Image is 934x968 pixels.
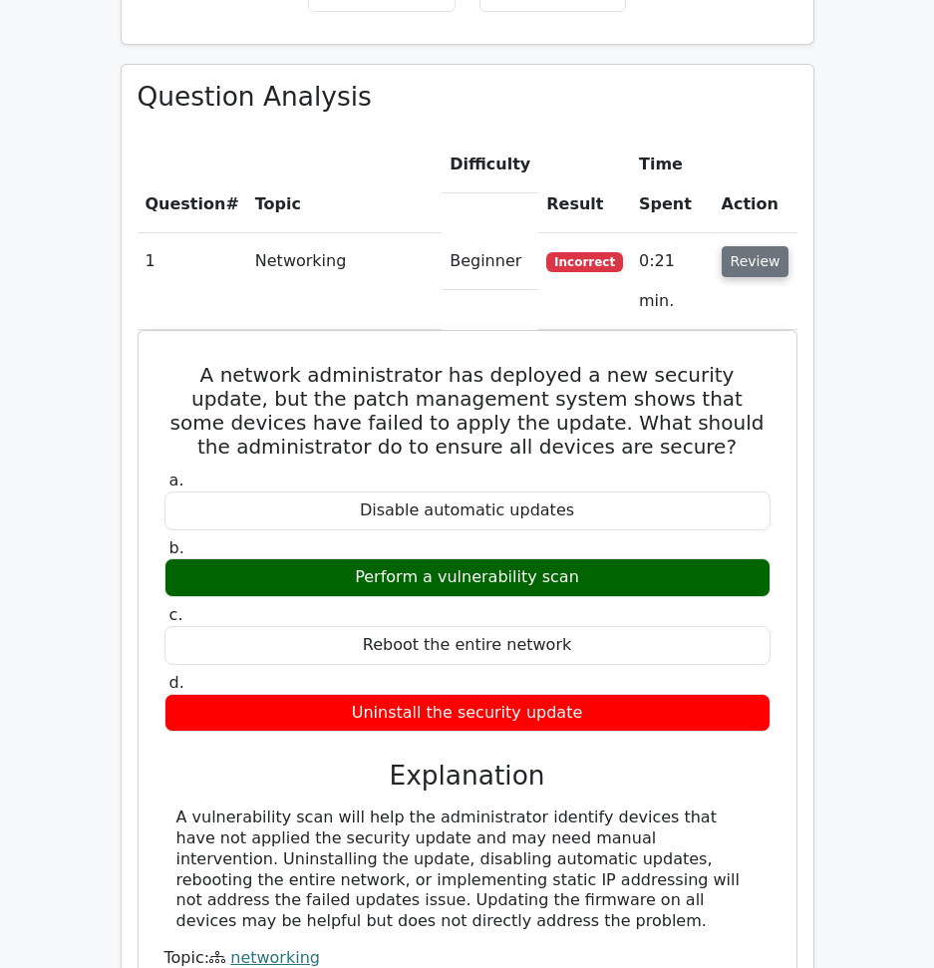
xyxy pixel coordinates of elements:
div: Perform a vulnerability scan [164,558,771,597]
h3: Explanation [176,760,759,792]
td: Networking [247,233,442,330]
div: A vulnerability scan will help the administrator identify devices that have not applied the secur... [176,807,759,932]
h3: Question Analysis [138,81,797,113]
span: Incorrect [546,252,623,272]
div: Disable automatic updates [164,491,771,530]
th: Result [538,137,631,233]
a: networking [230,948,320,967]
span: Question [146,194,226,213]
span: a. [169,471,184,489]
td: 0:21 min. [631,233,714,330]
span: b. [169,538,184,557]
td: Beginner [442,233,538,290]
div: Uninstall the security update [164,694,771,733]
button: Review [722,246,789,277]
th: Topic [247,137,442,233]
th: Difficulty [442,137,538,193]
th: Action [714,137,797,233]
th: Time Spent [631,137,714,233]
div: Reboot the entire network [164,626,771,665]
th: # [138,137,247,233]
td: 1 [138,233,247,330]
span: c. [169,605,183,624]
h5: A network administrator has deployed a new security update, but the patch management system shows... [162,363,773,459]
span: d. [169,673,184,692]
